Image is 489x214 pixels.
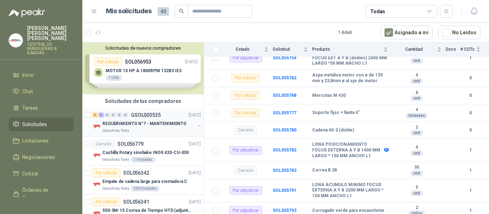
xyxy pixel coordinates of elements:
[460,127,480,134] b: 0
[232,74,260,83] div: Por cotizar
[229,146,262,155] div: Por adjudicar
[189,112,201,119] p: [DATE]
[179,9,184,14] span: search
[312,142,382,159] b: LONA POSICIONAMIENTO FOCUS EXTERNA A Y B 1400 MM LARGO * 150 MM ANCHO L1
[460,55,480,61] b: 1
[411,150,423,156] div: und
[92,151,101,160] img: Company Logo
[22,71,34,79] span: Inicio
[460,167,480,174] b: 1
[273,208,296,213] a: SOL055793
[117,141,144,146] p: SOL056779
[392,125,441,130] b: 2
[189,199,201,205] p: [DATE]
[82,94,204,108] div: Solicitudes de tus compradores
[273,93,296,98] a: SOL055768
[392,47,436,52] span: Cantidad
[98,113,104,118] div: 3
[131,157,155,163] div: 1 Unidades
[22,120,47,128] span: Solicitudes
[273,55,296,60] a: SOL055754
[9,101,74,115] a: Tareas
[232,91,260,100] div: Por cotizar
[234,126,257,135] div: Cerrado
[9,118,74,131] a: Solicitudes
[9,34,23,47] img: Company Logo
[189,141,201,148] p: [DATE]
[411,58,423,64] div: und
[273,75,296,80] a: SOL055762
[22,186,67,202] span: Órdenes de Compra
[117,113,122,118] div: 0
[82,43,204,94] div: Solicitudes de nuevos compradoresPor cotizarSOL056953[DATE] MOTOR 15 HP A 1800RPM 132B3 IE31 UNDP...
[312,208,384,214] b: Corrugado verde para encauchetar
[411,170,423,176] div: und
[312,93,346,99] b: Mercotac M 430
[106,6,152,16] h1: Mis solicitudes
[22,170,39,178] span: Cotizar
[273,110,296,115] b: SOL055777
[232,109,260,117] div: Por cotizar
[102,120,187,127] p: REQUERIMIENTO N°7 - MANTENIMIENTO
[273,128,296,133] a: SOL055780
[92,180,101,189] img: Company Logo
[273,188,296,193] b: SOL055791
[123,170,149,175] p: SOL056342
[189,170,201,176] p: [DATE]
[392,43,446,56] th: Cantidad
[229,186,262,195] div: Por adjudicar
[392,185,441,190] b: 5
[460,47,475,52] span: # COTs
[392,145,441,150] b: 4
[102,178,187,185] p: Empate de cadena largo para cremadora C
[102,186,129,191] p: Industrias Tomy
[460,92,480,99] b: 0
[460,147,480,154] b: 1
[102,157,129,163] p: Industrias Tomy
[406,113,428,119] div: Unidades
[92,140,115,148] div: Cerrado
[392,205,441,211] b: 2
[273,148,296,153] a: SOL055782
[82,137,204,166] a: CerradoSOL056779[DATE] Company LogoCuchilla Rotary sinobake INOX 420-CU-030Industrias Tomy1 Unidades
[102,207,192,214] p: 550-5M-15 Correa de Tiempo HTD (adjuntar ficha y /o imagenes)
[411,95,423,101] div: und
[92,198,120,206] div: Por cotizar
[338,27,375,38] div: 1 - 8 de 8
[102,128,129,134] p: Industrias Tomy
[92,169,120,177] div: Por cotizar
[446,43,460,56] th: Docs
[123,113,128,118] div: 0
[370,8,385,15] div: Todas
[381,26,432,39] button: Asignado a mi
[22,88,33,95] span: Chat
[131,113,161,118] p: GSOL005535
[460,110,480,116] b: 0
[312,168,337,173] b: Correa B 28
[102,149,189,156] p: Cuchilla Rotary sinobake INOX 420-CU-030
[9,9,45,17] img: Logo peakr
[392,107,441,113] b: 4
[312,50,388,66] b: LONA CADENAS ALIMENTACION FOCUS EXT A Y B (dobles) 2400 MM LARGO *50 MM ANCHO L1
[105,113,110,118] div: 0
[273,47,302,52] span: Solicitud
[22,104,38,112] span: Tareas
[9,183,74,205] a: Órdenes de Compra
[312,182,388,199] b: LONA ACUMULO MINIMO FOCUS EXTERNA A Y B 2200 MM LARGO * 150 MM ANCHO L1
[9,68,74,82] a: Inicio
[22,153,55,161] span: Negociaciones
[111,113,116,118] div: 0
[131,186,160,191] div: 200 Unidades
[92,122,101,131] img: Company Logo
[158,7,169,16] span: 40
[273,168,296,173] a: SOL055783
[411,190,423,196] div: und
[9,150,74,164] a: Negociaciones
[438,26,480,39] button: No Leídos
[123,199,149,204] p: SOL056341
[312,128,354,133] b: Cadena 40-2 (doble)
